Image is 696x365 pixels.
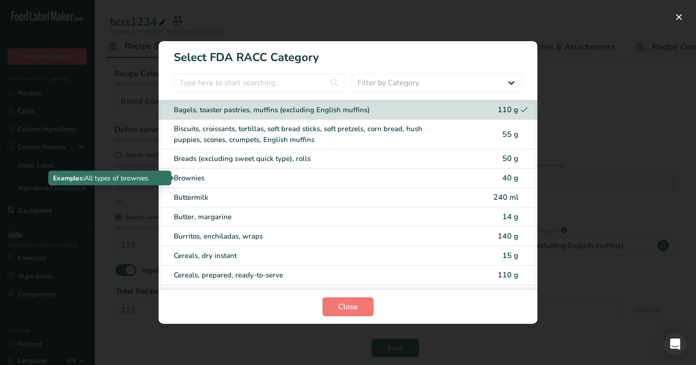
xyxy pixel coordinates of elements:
span: 140 g [498,231,518,241]
div: Open Intercom Messenger [664,333,687,356]
p: All types of brownies. [53,173,167,183]
button: Close [322,297,374,316]
span: 40 g [502,173,518,183]
b: Examples: [53,174,84,183]
span: 110 g [498,270,518,280]
div: Biscuits, croissants, tortillas, soft bread sticks, soft pretzels, corn bread, hush puppies, scon... [174,124,443,145]
div: Brownies [174,173,443,184]
div: Burritos, enchiladas, wraps [174,231,443,242]
span: 15 g [502,250,518,261]
div: Cakes, heavyweight [174,289,443,300]
div: Cereals, dry instant [174,250,443,261]
div: Bagels, toaster pastries, muffins (excluding English muffins) [174,105,443,116]
span: 240 ml [493,192,518,203]
input: Type here to start searching.. [174,73,344,92]
span: 55 g [502,129,518,140]
div: Buttermilk [174,192,443,203]
span: 14 g [502,212,518,222]
span: 50 g [502,153,518,164]
div: Cereals, prepared, ready-to-serve [174,270,443,281]
div: Butter, margarine [174,212,443,223]
h1: Select FDA RACC Category [159,41,537,66]
span: 110 g [498,105,518,115]
div: Breads (excluding sweet quick type), rolls [174,153,443,164]
span: Close [338,301,358,312]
